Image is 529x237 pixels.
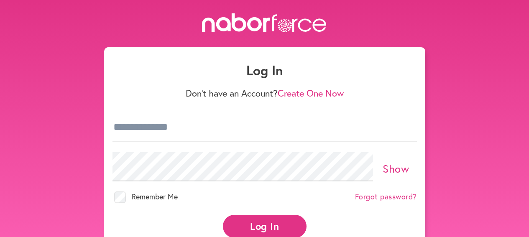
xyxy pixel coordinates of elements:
a: Create One Now [278,87,344,99]
span: Remember Me [132,191,178,201]
a: Show [383,161,409,176]
a: Forgot password? [355,192,417,201]
h1: Log In [112,62,417,78]
p: Don't have an Account? [112,88,417,99]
